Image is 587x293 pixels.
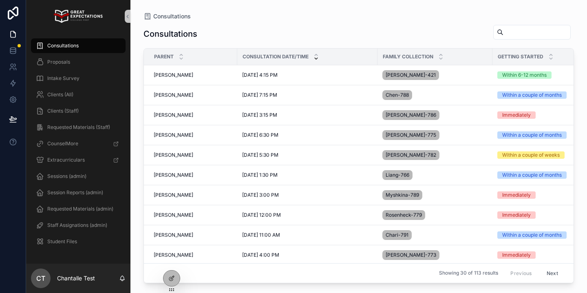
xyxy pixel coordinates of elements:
[154,232,193,238] span: [PERSON_NAME]
[154,53,174,60] span: Parent
[382,209,488,222] a: Rosenheck-779
[498,53,543,60] span: Getting Started
[31,202,126,216] a: Requested Materials (admin)
[242,92,373,98] a: [DATE] 7:15 PM
[382,249,488,262] a: [PERSON_NAME]-773
[242,92,277,98] span: [DATE] 7:15 PM
[57,274,95,282] p: Chantalle Test
[154,152,193,158] span: [PERSON_NAME]
[31,234,126,249] a: Student Files
[154,212,232,218] a: [PERSON_NAME]
[154,212,193,218] span: [PERSON_NAME]
[47,42,79,49] span: Consultations
[154,72,232,78] a: [PERSON_NAME]
[47,173,86,180] span: Sessions (admin)
[242,112,373,118] a: [DATE] 3:15 PM
[386,192,419,198] span: Myshkina-789
[502,171,562,179] div: Within a couple of months
[47,91,73,98] span: Clients (All)
[154,112,193,118] span: [PERSON_NAME]
[47,108,79,114] span: Clients (Staff)
[382,129,488,142] a: [PERSON_NAME]-775
[382,89,488,102] a: Chen-788
[154,132,193,138] span: [PERSON_NAME]
[31,87,126,102] a: Clients (All)
[47,157,85,163] span: Extracurriculars
[242,232,280,238] span: [DATE] 11:00 AM
[502,91,562,99] div: Within a couple of months
[386,212,422,218] span: Rosenheck-779
[497,71,580,79] a: Within 6-12 months
[242,132,373,138] a: [DATE] 6:30 PM
[31,185,126,200] a: Session Reports (admin)
[47,140,78,147] span: CounselMore
[497,111,580,119] a: Immediately
[242,192,279,198] span: [DATE] 3:00 PM
[47,222,107,229] span: Staff Assignations (admin)
[47,124,110,131] span: Requested Materials (Staff)
[143,12,191,20] a: Consultations
[502,191,531,199] div: Immediately
[154,232,232,238] a: [PERSON_NAME]
[386,232,408,238] span: Chari-791
[386,72,436,78] span: [PERSON_NAME]-421
[382,169,488,182] a: Liang-766
[502,71,547,79] div: Within 6-12 months
[242,252,373,258] a: [DATE] 4:00 PM
[154,172,193,178] span: [PERSON_NAME]
[154,192,232,198] a: [PERSON_NAME]
[386,112,436,118] span: [PERSON_NAME]-786
[31,136,126,151] a: CounselMore
[242,212,281,218] span: [DATE] 12:00 PM
[497,91,580,99] a: Within a couple of months
[382,69,488,82] a: [PERSON_NAME]-421
[242,72,373,78] a: [DATE] 4:15 PM
[143,28,197,40] h1: Consultations
[382,189,488,202] a: Myshkina-789
[497,131,580,139] a: Within a couple of months
[54,10,102,23] img: App logo
[31,169,126,184] a: Sessions (admin)
[242,232,373,238] a: [DATE] 11:00 AM
[382,149,488,162] a: [PERSON_NAME]-782
[47,75,79,82] span: Intake Survey
[31,71,126,86] a: Intake Survey
[242,172,373,178] a: [DATE] 1:30 PM
[31,153,126,167] a: Extracurriculars
[502,131,562,139] div: Within a couple of months
[154,132,232,138] a: [PERSON_NAME]
[386,92,409,98] span: Chen-788
[386,172,409,178] span: Liang-766
[154,192,193,198] span: [PERSON_NAME]
[382,109,488,122] a: [PERSON_NAME]-786
[497,251,580,259] a: Immediately
[502,151,560,159] div: Within a couple of weeks
[382,229,488,242] a: Chari-791
[502,211,531,219] div: Immediately
[47,59,70,65] span: Proposals
[497,211,580,219] a: Immediately
[31,55,126,69] a: Proposals
[242,72,278,78] span: [DATE] 4:15 PM
[154,252,232,258] a: [PERSON_NAME]
[541,267,564,280] button: Next
[383,53,433,60] span: Family collection
[386,132,436,138] span: [PERSON_NAME]-775
[154,112,232,118] a: [PERSON_NAME]
[439,270,498,277] span: Showing 30 of 113 results
[502,251,531,259] div: Immediately
[47,189,103,196] span: Session Reports (admin)
[154,92,232,98] a: [PERSON_NAME]
[242,132,278,138] span: [DATE] 6:30 PM
[154,252,193,258] span: [PERSON_NAME]
[31,38,126,53] a: Consultations
[31,218,126,233] a: Staff Assignations (admin)
[386,152,436,158] span: [PERSON_NAME]-782
[154,172,232,178] a: [PERSON_NAME]
[497,231,580,239] a: Within a couple of months
[243,53,309,60] span: Consultation Date/Time
[47,238,77,245] span: Student Files
[502,231,562,239] div: Within a couple of months
[31,120,126,135] a: Requested Materials (Staff)
[154,72,193,78] span: [PERSON_NAME]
